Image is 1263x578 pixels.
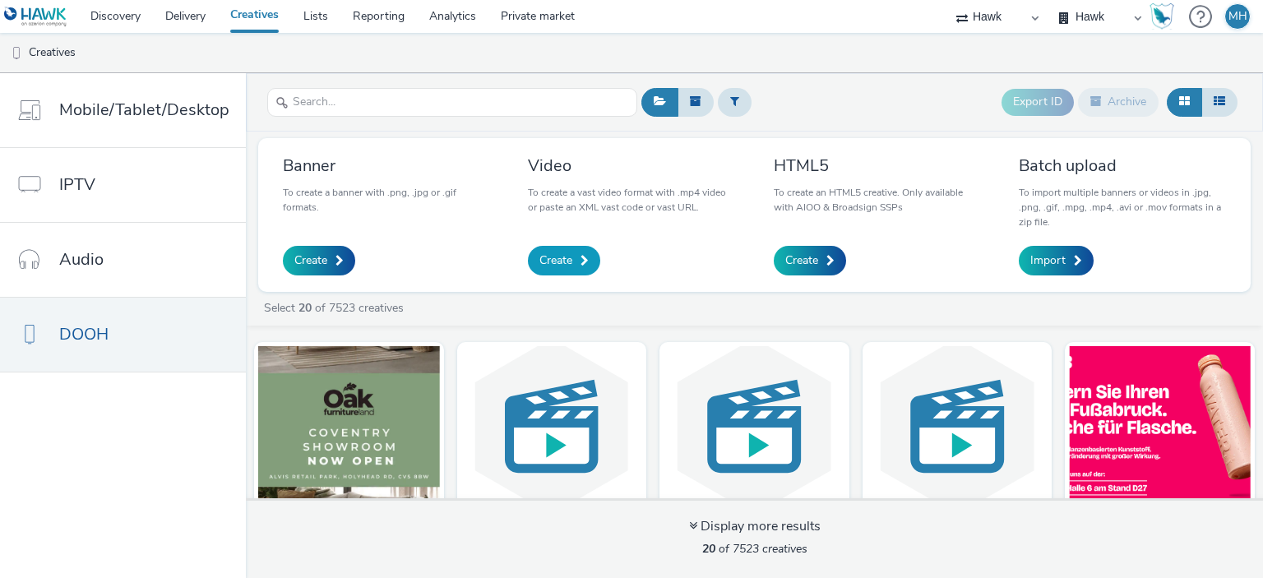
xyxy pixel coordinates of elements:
span: Mobile/Tablet/Desktop [59,98,229,122]
a: Hawk Academy [1150,3,1181,30]
p: To create an HTML5 creative. Only available with AIOO & Broadsign SSPs [774,185,981,215]
input: Search... [267,88,637,117]
a: Import [1019,246,1094,275]
h3: Batch upload [1019,155,1226,177]
img: dooh [8,45,25,62]
div: MH [1228,4,1247,29]
img: GBR_PublicisPro_Braskem_EventsMultiMarket_Hawk_Video_Static_1920x1080_10"_KFair_DE_20250926 visual [867,346,1048,506]
img: GBR_PublicisPro_Braskem_EventsMultiMarket_Hawk_Video_Static_1080x1920_10"_KFair_DE_20250926 visual [664,346,845,506]
img: GBR_PublicisPro_Braskem_EventsMultiMarket_Hawk_Banner_Static_1920x1080_KFair_DE_20250926 visual [1069,346,1251,506]
button: Archive [1078,88,1159,116]
div: Display more results [689,517,821,536]
span: DOOH [59,322,109,346]
h3: HTML5 [774,155,981,177]
a: Create [528,246,600,275]
p: To create a banner with .png, .jpg or .gif formats. [283,185,490,215]
img: GBR_PublicisPro_Braskem_EventsMultiMarket_Hawk_Video_Static_1920x1080_10"_KFair_EN_20250926 visual [461,346,643,506]
span: Audio [59,247,104,271]
span: of 7523 creatives [702,541,807,557]
p: To import multiple banners or videos in .jpg, .png, .gif, .mpg, .mp4, .avi or .mov formats in a z... [1019,185,1226,229]
img: GBR_Oak Furnitureland_5s visual [258,346,440,506]
a: Create [774,246,846,275]
strong: 20 [298,300,312,316]
span: Import [1030,252,1066,269]
strong: 20 [702,541,715,557]
span: Create [294,252,327,269]
h3: Banner [283,155,490,177]
h3: Video [528,155,735,177]
img: undefined Logo [4,7,67,27]
button: Table [1201,88,1238,116]
a: Select of 7523 creatives [262,300,410,316]
button: Grid [1167,88,1202,116]
button: Export ID [1002,89,1074,115]
p: To create a vast video format with .mp4 video or paste an XML vast code or vast URL. [528,185,735,215]
span: Create [539,252,572,269]
img: Hawk Academy [1150,3,1174,30]
span: IPTV [59,173,95,197]
a: Create [283,246,355,275]
span: Create [785,252,818,269]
